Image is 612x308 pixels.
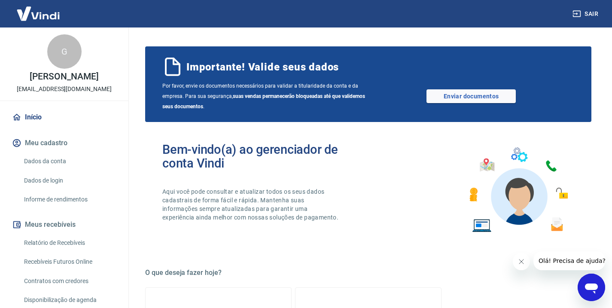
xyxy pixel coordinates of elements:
[571,6,602,22] button: Sair
[162,93,365,110] b: suas vendas permanecerão bloqueadas até que validemos seus documentos
[17,85,112,94] p: [EMAIL_ADDRESS][DOMAIN_NAME]
[21,191,118,208] a: Informe de rendimentos
[578,274,605,301] iframe: Botão para abrir a janela de mensagens
[462,143,574,238] img: Imagem de um avatar masculino com diversos icones exemplificando as funcionalidades do gerenciado...
[10,215,118,234] button: Meus recebíveis
[5,6,72,13] span: Olá! Precisa de ajuda?
[186,60,339,74] span: Importante! Valide seus dados
[21,234,118,252] a: Relatório de Recebíveis
[513,253,530,270] iframe: Fechar mensagem
[21,253,118,271] a: Recebíveis Futuros Online
[10,0,66,27] img: Vindi
[47,34,82,69] div: G
[162,81,368,112] span: Por favor, envie os documentos necessários para validar a titularidade da conta e da empresa. Par...
[162,143,368,170] h2: Bem-vindo(a) ao gerenciador de conta Vindi
[426,89,516,103] a: Enviar documentos
[533,251,605,270] iframe: Mensagem da empresa
[21,152,118,170] a: Dados da conta
[30,72,98,81] p: [PERSON_NAME]
[162,187,340,222] p: Aqui você pode consultar e atualizar todos os seus dados cadastrais de forma fácil e rápida. Mant...
[21,272,118,290] a: Contratos com credores
[21,172,118,189] a: Dados de login
[145,268,591,277] h5: O que deseja fazer hoje?
[10,134,118,152] button: Meu cadastro
[10,108,118,127] a: Início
